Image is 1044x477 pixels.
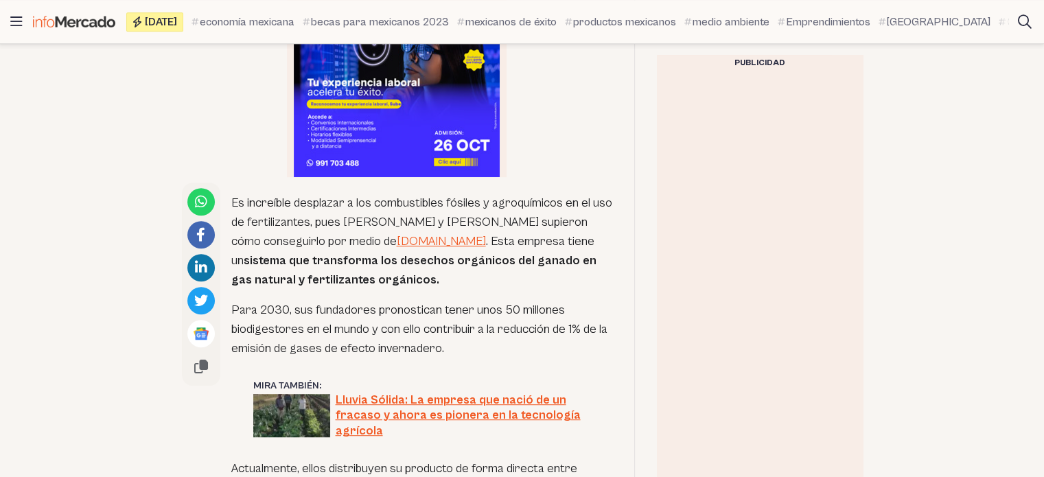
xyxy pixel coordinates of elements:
[336,393,590,439] span: Lluvia Sólida: La empresa que nació de un fracaso y ahora es pionera en la tecnología agrícola
[193,325,209,342] img: Google News logo
[311,14,449,30] span: becas para mexicanos 2023
[465,14,557,30] span: mexicanos de éxito
[231,253,596,287] strong: sistema que transforma los desechos orgánicos del ganado en gas natural y fertilizantes orgánicos.
[397,234,486,248] a: [DOMAIN_NAME]
[565,14,676,30] a: productos mexicanos
[253,379,590,393] div: Mira también:
[192,14,294,30] a: economía mexicana
[303,14,449,30] a: becas para mexicanos 2023
[253,393,590,439] a: Lluvia Sólida: La empresa que nació de un fracaso y ahora es pionera en la tecnología agrícola
[457,14,557,30] a: mexicanos de éxito
[33,16,115,27] img: Infomercado México logo
[231,194,612,290] p: Es increíble desplazar a los combustibles fósiles y agroquímicos en el uso de fertilizantes, pues...
[684,14,769,30] a: medio ambiente
[786,14,870,30] span: Emprendimientos
[573,14,676,30] span: productos mexicanos
[879,14,990,30] a: [GEOGRAPHIC_DATA]
[778,14,870,30] a: Emprendimientos
[145,16,177,27] span: [DATE]
[200,14,294,30] span: economía mexicana
[693,14,769,30] span: medio ambiente
[231,301,612,358] p: Para 2030, sus fundadores pronostican tener unos 50 millones biodigestores en el mundo y con ello...
[887,14,990,30] span: [GEOGRAPHIC_DATA]
[657,55,863,71] div: Publicidad
[294,5,500,177] iframe: Advertisement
